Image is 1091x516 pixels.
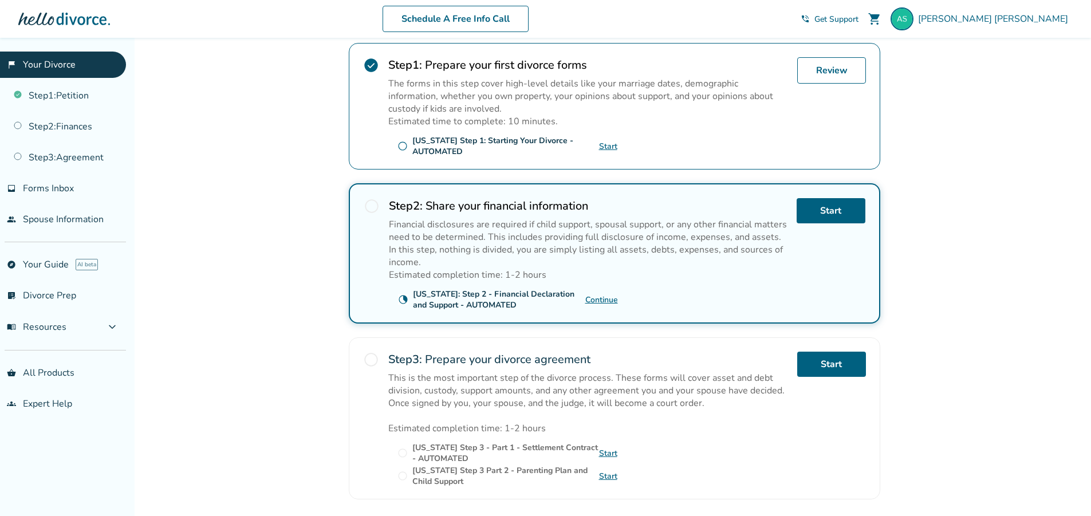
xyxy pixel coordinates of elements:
p: Estimated time to complete: 10 minutes. [388,115,788,128]
div: [US_STATE] Step 1: Starting Your Divorce - AUTOMATED [412,135,599,157]
span: Get Support [814,14,858,25]
h2: Prepare your first divorce forms [388,57,788,73]
span: radio_button_unchecked [364,198,380,214]
a: phone_in_talkGet Support [801,14,858,25]
p: In this step, nothing is divided, you are simply listing all assets, debts, expenses, and sources... [389,243,787,269]
span: radio_button_unchecked [363,352,379,368]
p: Estimated completion time: 1-2 hours [388,409,788,435]
h2: Prepare your divorce agreement [388,352,788,367]
span: people [7,215,16,224]
a: Schedule A Free Info Call [383,6,529,32]
img: taskstrecker@aol.com [891,7,913,30]
span: radio_button_unchecked [397,141,408,151]
a: Review [797,57,866,84]
span: clock_loader_40 [398,294,408,305]
span: shopping_basket [7,368,16,377]
a: Start [599,448,617,459]
span: phone_in_talk [801,14,810,23]
p: Estimated completion time: 1-2 hours [389,269,787,281]
span: menu_book [7,322,16,332]
div: [US_STATE] Step 3 - Part 1 - Settlement Contract - AUTOMATED [412,442,599,464]
span: groups [7,399,16,408]
a: Start [797,352,866,377]
p: This is the most important step of the divorce process. These forms will cover asset and debt div... [388,372,788,409]
span: explore [7,260,16,269]
span: Resources [7,321,66,333]
span: expand_more [105,320,119,334]
h2: Share your financial information [389,198,787,214]
div: [US_STATE]: Step 2 - Financial Declaration and Support - AUTOMATED [413,289,585,310]
p: Financial disclosures are required if child support, spousal support, or any other financial matt... [389,218,787,243]
span: [PERSON_NAME] [PERSON_NAME] [918,13,1073,25]
span: shopping_cart [868,12,881,26]
p: The forms in this step cover high-level details like your marriage dates, demographic information... [388,77,788,115]
a: Continue [585,294,618,305]
a: Start [797,198,865,223]
a: Start [599,141,617,152]
div: [US_STATE] Step 3 Part 2 - Parenting Plan and Child Support [412,465,599,487]
span: radio_button_unchecked [397,471,408,481]
span: flag_2 [7,60,16,69]
span: check_circle [363,57,379,73]
strong: Step 2 : [389,198,423,214]
span: Forms Inbox [23,182,74,195]
strong: Step 1 : [388,57,422,73]
a: Start [599,471,617,482]
span: AI beta [76,259,98,270]
span: list_alt_check [7,291,16,300]
iframe: Chat Widget [1034,461,1091,516]
strong: Step 3 : [388,352,422,367]
span: radio_button_unchecked [397,448,408,458]
span: inbox [7,184,16,193]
